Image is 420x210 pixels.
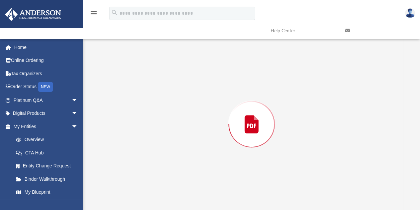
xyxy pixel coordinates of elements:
[405,8,415,18] img: User Pic
[5,41,88,54] a: Home
[90,13,98,17] a: menu
[71,94,85,107] span: arrow_drop_down
[5,107,88,120] a: Digital Productsarrow_drop_down
[9,186,85,199] a: My Blueprint
[9,146,88,159] a: CTA Hub
[266,18,340,44] a: Help Center
[5,54,88,67] a: Online Ordering
[9,133,88,146] a: Overview
[5,67,88,80] a: Tax Organizers
[71,107,85,120] span: arrow_drop_down
[5,80,88,94] a: Order StatusNEW
[5,120,88,133] a: My Entitiesarrow_drop_down
[9,159,88,173] a: Entity Change Request
[38,82,53,92] div: NEW
[5,94,88,107] a: Platinum Q&Aarrow_drop_down
[111,9,118,16] i: search
[9,172,88,186] a: Binder Walkthrough
[71,120,85,133] span: arrow_drop_down
[90,9,98,17] i: menu
[3,8,63,21] img: Anderson Advisors Platinum Portal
